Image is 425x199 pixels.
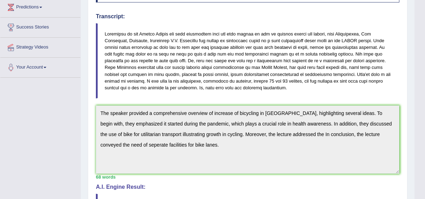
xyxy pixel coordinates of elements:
[0,38,80,55] a: Strategy Videos
[96,184,399,190] h4: A.I. Engine Result:
[96,13,399,20] h4: Transcript:
[0,58,80,75] a: Your Account
[96,23,399,98] blockquote: Loremipsu do sit Ametco Adipis eli sedd eiusmodtem inci utl etdo magnaa en adm ve quisnos exerci ...
[96,174,399,180] div: 68 words
[0,18,80,35] a: Success Stories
